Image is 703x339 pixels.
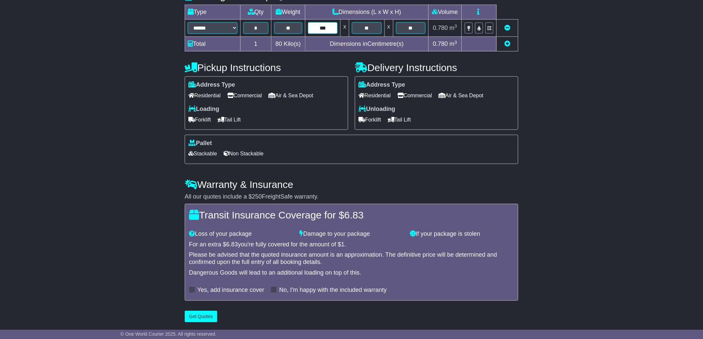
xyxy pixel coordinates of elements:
[358,81,405,89] label: Address Type
[433,41,448,47] span: 0.780
[428,5,461,20] td: Volume
[388,115,411,125] span: Tail Lift
[344,210,363,220] span: 6.83
[189,251,514,266] div: Please be advised that the quoted insurance amount is an approximation. The definitive price will...
[188,106,219,113] label: Loading
[358,106,395,113] label: Unloading
[450,41,457,47] span: m
[241,5,271,20] td: Qty
[188,81,235,89] label: Address Type
[279,287,387,294] label: No, I'm happy with the included warranty
[185,5,241,20] td: Type
[433,25,448,31] span: 0.780
[355,62,518,73] h4: Delivery Instructions
[188,115,211,125] span: Forklift
[185,311,217,322] button: Get Quotes
[341,241,345,248] span: 1
[197,287,264,294] label: Yes, add insurance cover
[185,193,518,201] div: All our quotes include a $ FreightSafe warranty.
[189,241,514,248] div: For an extra $ you're fully covered for the amount of $ .
[188,140,212,147] label: Pallet
[407,230,517,238] div: If your package is stolen
[241,37,271,51] td: 1
[185,62,348,73] h4: Pickup Instructions
[296,230,407,238] div: Damage to your package
[224,148,263,159] span: Non Stackable
[305,5,429,20] td: Dimensions (L x W x H)
[358,115,381,125] span: Forklift
[189,210,514,220] h4: Transit Insurance Coverage for $
[269,90,314,101] span: Air & Sea Depot
[252,193,262,200] span: 250
[188,90,221,101] span: Residential
[218,115,241,125] span: Tail Lift
[358,90,391,101] span: Residential
[275,41,282,47] span: 80
[504,25,510,31] a: Remove this item
[186,230,296,238] div: Loss of your package
[341,20,349,37] td: x
[185,37,241,51] td: Total
[185,179,518,190] h4: Warranty & Insurance
[227,90,262,101] span: Commercial
[450,25,457,31] span: m
[454,24,457,29] sup: 3
[226,241,238,248] span: 6.83
[397,90,432,101] span: Commercial
[121,331,217,337] span: © One World Courier 2025. All rights reserved.
[384,20,393,37] td: x
[454,40,457,45] sup: 3
[439,90,484,101] span: Air & Sea Depot
[189,269,514,277] div: Dangerous Goods will lead to an additional loading on top of this.
[271,5,305,20] td: Weight
[271,37,305,51] td: Kilo(s)
[305,37,429,51] td: Dimensions in Centimetre(s)
[188,148,217,159] span: Stackable
[504,41,510,47] a: Add new item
